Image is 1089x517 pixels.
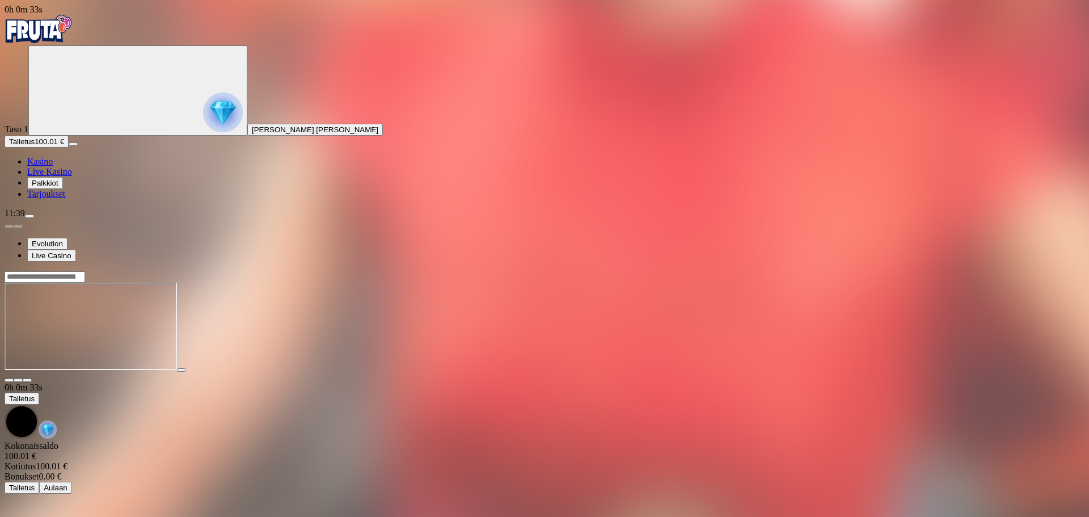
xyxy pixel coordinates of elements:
[5,441,1084,461] div: Kokonaissaldo
[27,250,76,262] button: Live Casino
[5,472,39,481] span: Bonukset
[28,45,247,136] button: reward progress
[5,482,39,494] button: Talletus
[32,251,71,260] span: Live Casino
[247,124,383,136] button: [PERSON_NAME] [PERSON_NAME]
[27,189,65,199] a: Tarjoukset
[5,472,1084,482] div: 0.00 €
[32,239,63,248] span: Evolution
[5,15,1084,199] nav: Primary
[5,35,73,45] a: Fruta
[5,271,85,283] input: Search
[5,451,1084,461] div: 100.01 €
[5,5,43,14] span: user session time
[39,421,57,439] img: reward-icon
[5,383,43,392] span: user session time
[5,393,39,405] button: Talletus
[32,179,58,187] span: Palkkiot
[5,283,177,370] iframe: Dragon Tiger
[14,379,23,382] button: chevron-down icon
[14,225,23,228] button: next slide
[9,394,35,403] span: Talletus
[177,368,186,372] button: play icon
[5,383,1084,441] div: Game menu
[9,137,35,146] span: Talletus
[44,484,67,492] span: Aulaan
[27,157,53,166] a: Kasino
[5,157,1084,199] nav: Main menu
[23,379,32,382] button: fullscreen icon
[27,238,67,250] button: Evolution
[203,93,243,132] img: reward progress
[69,142,78,146] button: menu
[27,167,72,176] a: Live Kasino
[5,461,1084,472] div: 100.01 €
[5,136,69,148] button: Talletusplus icon100.01 €
[5,15,73,43] img: Fruta
[5,379,14,382] button: close icon
[252,125,378,134] span: [PERSON_NAME] [PERSON_NAME]
[27,177,63,189] button: Palkkiot
[25,215,34,218] button: menu
[5,461,36,471] span: Kotiutus
[35,137,64,146] span: 100.01 €
[5,225,14,228] button: prev slide
[9,484,35,492] span: Talletus
[5,441,1084,494] div: Game menu content
[5,124,28,134] span: Taso 1
[5,208,25,218] span: 11:39
[39,482,72,494] button: Aulaan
